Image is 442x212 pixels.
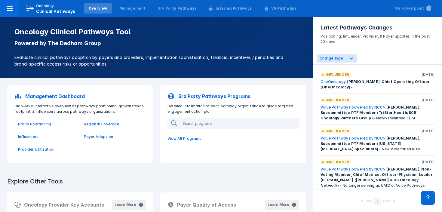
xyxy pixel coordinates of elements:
span: Change Type [320,56,343,60]
h2: Payer Quality of Access [177,201,236,208]
a: Value Pathways powered by NCCN: [321,105,386,109]
p: Influencer [326,159,349,165]
p: [DATE] [422,159,435,165]
h2: Oncology Provider Key Accounts [24,201,104,208]
div: Prev [364,198,372,205]
a: 3rd Party Pathways Programs [164,89,302,103]
a: Value Pathways powered by NCCN: [321,136,386,140]
input: Search programs [180,118,298,128]
p: [DATE] [422,72,435,77]
p: 3rd Party Pathways Programs [178,93,250,100]
p: Detailed information of each pathway organization to guide targeted engagement action plan [164,103,302,114]
a: Value Pathways powered by NCCN: [321,167,386,171]
a: Regional Coverage [84,121,143,127]
div: Management [119,6,146,11]
div: VA Pathways [271,6,296,11]
a: 3rd Party Pathways [153,3,201,14]
div: 1 [374,198,381,205]
div: 3rd Party Pathways [158,6,197,11]
p: Oncology [36,3,54,9]
a: Brand Positioning [18,121,77,127]
button: Learn More [112,200,146,210]
span: [PERSON_NAME], Subcommittee PTF Member ([US_STATE] [MEDICAL_DATA] Specialists) [321,136,420,151]
p: Influencer [326,97,349,103]
div: - Newly identified KDM [321,105,435,121]
div: - No longer serving as CMO at Value Pathways [321,167,435,188]
a: Provider Utilization [18,147,77,152]
p: Influencer [326,128,349,134]
h3: Latest Pathways Changes [321,24,435,31]
div: Powerpoint [402,6,431,11]
span: [PERSON_NAME], Subcommittee PTF Member (TriStar Health/SCRI Oncology Partners Group) [321,105,420,120]
p: Positioning, Influencer, Provider, & Payer updates in the past 90 days [321,31,435,45]
h1: Oncology Clinical Pathways Tool [14,28,299,36]
a: OneOncology: [321,79,347,84]
span: Clinical Pathways [36,9,75,14]
div: - [321,79,435,90]
div: - Newly identified KDM [321,136,435,152]
a: Influencers [18,134,77,140]
div: Contact Support [421,191,435,205]
p: [DATE] [422,97,435,103]
h3: Explore Other Tools [4,174,66,189]
a: Management [115,3,151,14]
p: Management Dashboard [25,93,85,100]
div: Next [383,198,391,205]
a: View All Programs [164,132,302,145]
p: High-level interactive overview of pathways positioning, growth trends, footprint, & influencers ... [11,103,149,114]
a: Management Dashboard [11,89,149,103]
a: Payer Adoption [84,134,143,140]
p: Influencer [326,72,349,77]
div: Learn More [268,202,289,207]
span: [PERSON_NAME], Chief Operating Officer (OneOncology) [321,79,430,89]
button: Learn More [265,200,299,210]
div: Learn More [115,202,136,207]
a: Overview [84,3,112,14]
p: Evaluate clinical pathways adoption by payers and providers, implementation sophistication, finan... [14,54,299,67]
p: [DATE] [422,128,435,134]
div: Overview [89,6,107,11]
p: Powered by The Dedham Group [14,40,299,47]
div: Internal Pathways [216,6,252,11]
